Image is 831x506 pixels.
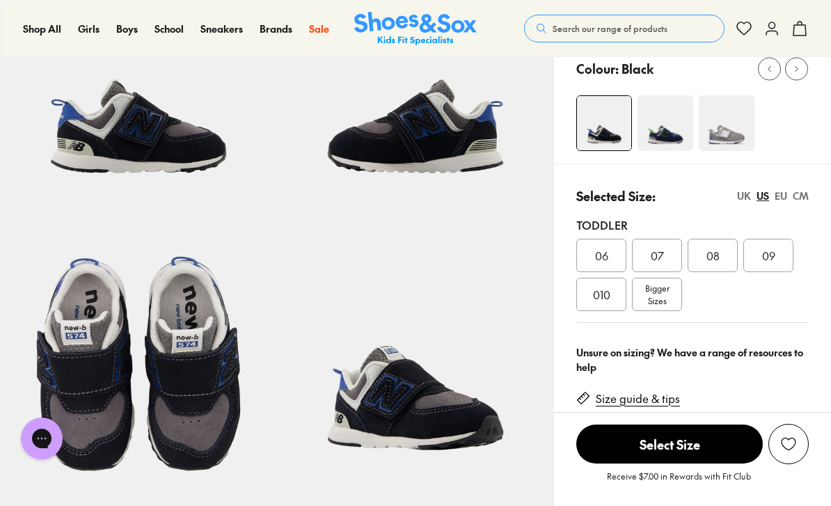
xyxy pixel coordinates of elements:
a: Shop All [23,22,61,36]
p: Receive $7.00 in Rewards with Fit Club [607,470,751,495]
img: 7-551094_1 [277,209,554,486]
span: Shop All [23,22,61,35]
img: 4-551091_1 [577,96,631,150]
a: Sale [309,22,329,36]
span: 07 [651,247,664,264]
span: Select Size [576,425,763,464]
p: Colour: [576,59,619,78]
p: Selected Size: [576,187,656,205]
span: Search our range of products [553,22,667,35]
a: Girls [78,22,100,36]
span: School [155,22,184,35]
span: Bigger Sizes [645,282,670,307]
a: Shoes & Sox [354,12,477,46]
img: SNS_Logo_Responsive.svg [354,12,477,46]
div: CM [793,189,809,203]
span: Boys [116,22,138,35]
div: Unsure on sizing? We have a range of resources to help [576,345,809,374]
span: 09 [762,247,775,264]
span: Girls [78,22,100,35]
span: 08 [706,247,720,264]
a: Size guide & tips [596,391,680,406]
span: 010 [593,286,610,303]
a: Sneakers [200,22,243,36]
img: 4-551097_1 [638,95,693,151]
span: Brands [260,22,292,35]
a: Brands [260,22,292,36]
img: 4-486130_1 [699,95,754,151]
div: Toddler [576,216,809,233]
iframe: Gorgias live chat messenger [14,413,70,464]
a: School [155,22,184,36]
p: Black [622,59,654,78]
div: UK [737,189,751,203]
div: EU [775,189,787,203]
button: Add to Wishlist [768,424,809,464]
span: Sale [309,22,329,35]
button: Select Size [576,424,763,464]
span: Sneakers [200,22,243,35]
a: Boys [116,22,138,36]
span: 06 [595,247,608,264]
button: Search our range of products [524,15,725,42]
div: US [757,189,769,203]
